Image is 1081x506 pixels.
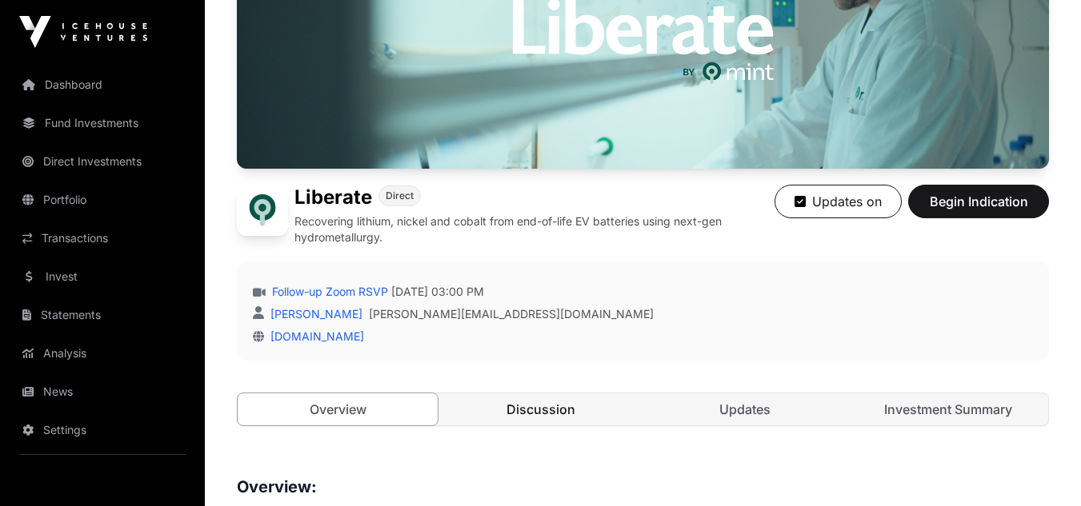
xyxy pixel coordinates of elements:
button: Begin Indication [908,185,1049,218]
span: [DATE] 03:00 PM [391,284,484,300]
a: Analysis [13,336,192,371]
h3: Overview: [237,474,1049,500]
a: Transactions [13,221,192,256]
a: [PERSON_NAME][EMAIL_ADDRESS][DOMAIN_NAME] [369,306,654,322]
a: Settings [13,412,192,448]
button: Updates on [775,185,902,218]
a: News [13,374,192,409]
a: Direct Investments [13,144,192,179]
p: Recovering lithium, nickel and cobalt from end-of-life EV batteries using next-gen hydrometallurgy. [294,213,775,245]
a: Begin Indication [908,201,1049,217]
nav: Tabs [238,393,1048,425]
span: Begin Indication [928,192,1029,211]
a: Investment Summary [848,393,1048,425]
a: Updates [645,393,845,425]
a: Fund Investments [13,106,192,141]
a: Portfolio [13,182,192,217]
img: Liberate [237,185,288,236]
a: Invest [13,259,192,294]
h1: Liberate [294,185,372,210]
a: [PERSON_NAME] [267,307,362,321]
img: Icehouse Ventures Logo [19,16,147,48]
a: Discussion [441,393,641,425]
a: Follow-up Zoom RSVP [269,284,388,300]
a: Overview [237,392,438,426]
span: Direct [386,189,414,202]
a: Statements [13,297,192,333]
iframe: Chat Widget [1001,429,1081,506]
a: Dashboard [13,67,192,102]
a: [DOMAIN_NAME] [264,329,364,343]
